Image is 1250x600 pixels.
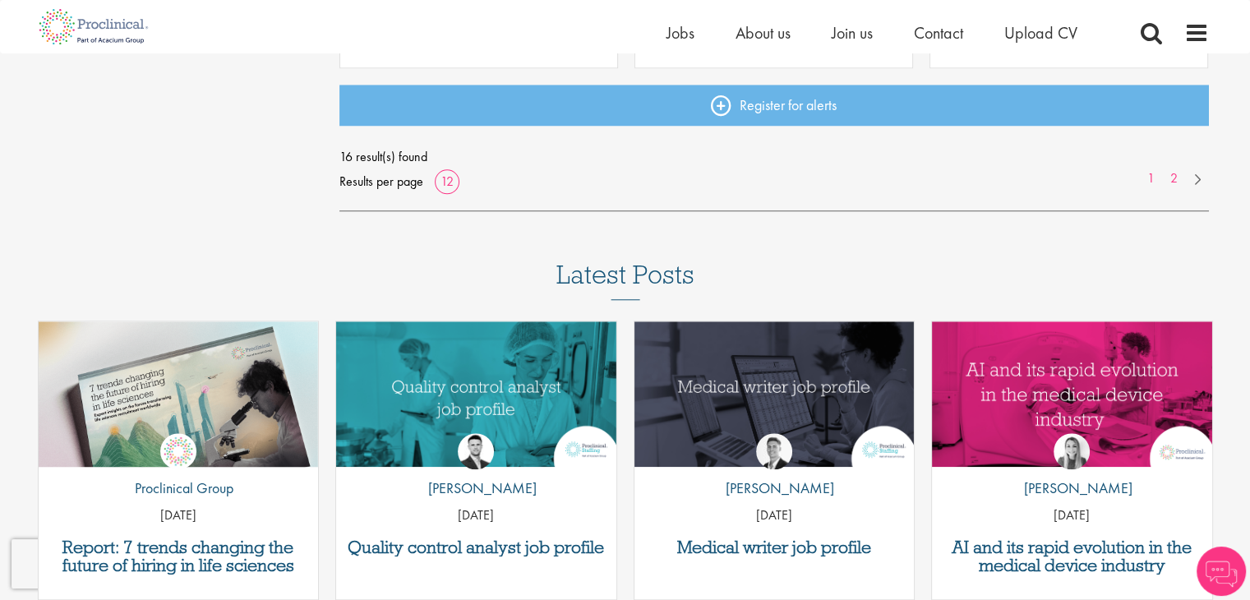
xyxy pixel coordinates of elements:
[39,506,319,525] p: [DATE]
[416,478,537,499] p: [PERSON_NAME]
[339,145,1209,169] span: 16 result(s) found
[39,321,319,479] img: Proclinical: Life sciences hiring trends report 2025
[435,173,459,190] a: 12
[914,22,963,44] a: Contact
[416,433,537,507] a: Joshua Godden [PERSON_NAME]
[1012,478,1132,499] p: [PERSON_NAME]
[122,433,233,507] a: Proclinical Group Proclinical Group
[736,22,791,44] a: About us
[932,321,1212,467] a: Link to a post
[1004,22,1077,44] a: Upload CV
[336,321,616,467] a: Link to a post
[667,22,694,44] a: Jobs
[940,538,1204,575] a: AI and its rapid evolution in the medical device industry
[47,538,311,575] a: Report: 7 trends changing the future of hiring in life sciences
[932,506,1212,525] p: [DATE]
[458,433,494,469] img: Joshua Godden
[832,22,873,44] a: Join us
[634,506,915,525] p: [DATE]
[1054,433,1090,469] img: Hannah Burke
[756,433,792,469] img: George Watson
[344,538,608,556] a: Quality control analyst job profile
[160,433,196,469] img: Proclinical Group
[713,433,834,507] a: George Watson [PERSON_NAME]
[336,506,616,525] p: [DATE]
[932,321,1212,467] img: AI and Its Impact on the Medical Device Industry | Proclinical
[339,85,1209,126] a: Register for alerts
[12,539,222,588] iframe: reCAPTCHA
[643,538,906,556] a: Medical writer job profile
[1162,169,1186,188] a: 2
[122,478,233,499] p: Proclinical Group
[556,261,694,300] h3: Latest Posts
[1197,547,1246,596] img: Chatbot
[634,321,915,467] a: Link to a post
[339,169,423,194] span: Results per page
[336,321,616,467] img: quality control analyst job profile
[634,321,915,467] img: Medical writer job profile
[1012,433,1132,507] a: Hannah Burke [PERSON_NAME]
[39,321,319,467] a: Link to a post
[1139,169,1163,188] a: 1
[713,478,834,499] p: [PERSON_NAME]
